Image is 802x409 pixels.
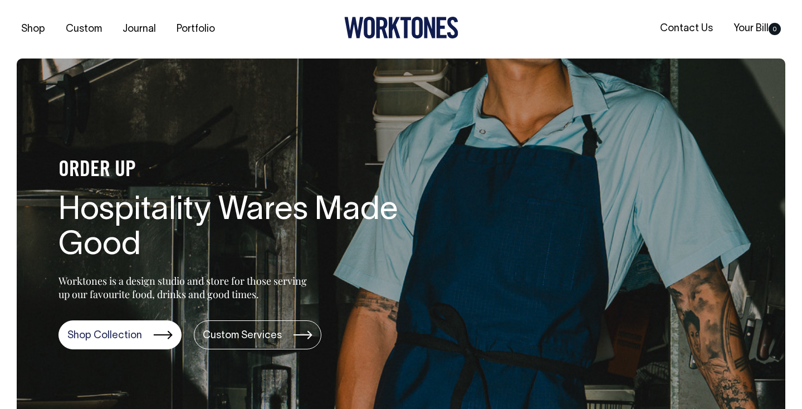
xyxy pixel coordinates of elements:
[58,159,415,182] h4: ORDER UP
[17,20,50,38] a: Shop
[172,20,219,38] a: Portfolio
[58,274,312,301] p: Worktones is a design studio and store for those serving up our favourite food, drinks and good t...
[769,23,781,35] span: 0
[58,193,415,265] h1: Hospitality Wares Made Good
[118,20,160,38] a: Journal
[61,20,106,38] a: Custom
[58,320,182,349] a: Shop Collection
[194,320,321,349] a: Custom Services
[656,20,717,38] a: Contact Us
[729,20,785,38] a: Your Bill0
